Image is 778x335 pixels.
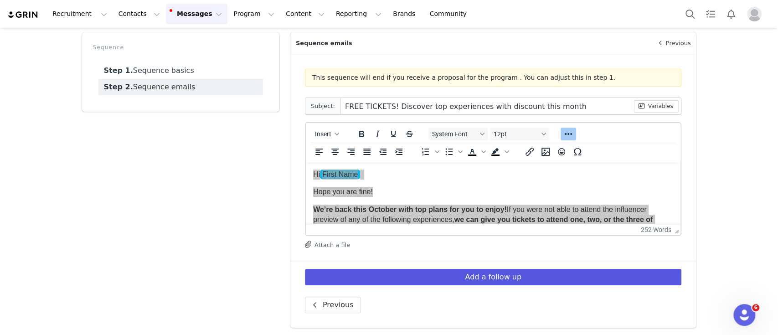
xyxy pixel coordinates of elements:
[312,73,675,82] p: This sequence will end if you receive a proposal for the program . You can adjust this in step 1.
[306,162,681,224] iframe: Rich Text Area
[311,102,335,111] label: Subject:
[464,145,487,158] div: Text color
[386,128,401,140] button: Underline
[311,145,327,158] button: Align left
[733,304,755,326] iframe: Intercom live chat
[747,7,762,21] img: placeholder-profile.jpg
[290,32,649,54] p: Sequence emails
[494,130,538,138] span: 12pt
[7,7,368,330] body: Rich Text Area. Press ALT-0 for help.
[561,128,576,140] button: Reveal or hide additional toolbar items
[680,4,700,24] button: Search
[402,128,417,140] button: Strikethrough
[315,130,331,138] span: Insert
[752,304,759,311] span: 6
[228,4,280,24] button: Program
[488,145,510,158] div: Background color
[7,7,368,17] p: Hi
[370,128,385,140] button: Italic
[113,4,165,24] button: Contacts
[424,4,476,24] a: Community
[387,4,423,24] a: Brands
[305,239,350,250] button: Attach a file
[432,130,477,138] span: System Font
[701,4,721,24] a: Tasks
[441,145,464,158] div: Bullet list
[570,145,585,158] button: Special character
[305,297,361,313] button: Previous
[354,128,369,140] button: Bold
[7,42,368,73] p: If you were not able to attend the influencer preview of any of the following experiences,
[98,79,263,95] a: Sequence emails
[522,145,537,158] button: Insert/edit link
[330,4,387,24] button: Reporting
[671,224,680,235] div: Press the Up and Down arrow keys to resize the editor.
[490,128,549,140] button: Font sizes
[311,128,342,140] button: Insert
[428,128,488,140] button: Fonts
[634,100,679,113] button: Variables
[305,269,682,285] button: Add a follow up
[98,62,263,79] a: Sequence basics
[341,98,634,114] input: Add a subject line
[93,43,268,52] p: Sequence
[327,145,343,158] button: Align center
[721,4,741,24] button: Notifications
[418,145,441,158] div: Numbered list
[742,7,771,21] button: Profile
[649,32,696,54] a: Previous
[166,4,227,24] button: Messages
[554,145,569,158] button: Emojis
[104,66,133,75] strong: Step 1.
[14,7,54,17] span: First Name
[47,4,113,24] button: Recruitment
[343,145,359,158] button: Align right
[391,145,407,158] button: Increase indent
[640,226,671,233] button: 252 words
[375,145,391,158] button: Decrease indent
[359,145,375,158] button: Justify
[104,82,133,91] strong: Step 2.
[280,4,330,24] button: Content
[538,145,553,158] button: Insert/edit image
[7,53,347,71] strong: we can give you tickets to attend one, two, or the three of them! Check all the info below:
[7,43,201,51] strong: We’re back this October with top plans for you to enjoy!
[7,25,368,35] p: Hope you are fine!
[7,10,39,19] img: grin logo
